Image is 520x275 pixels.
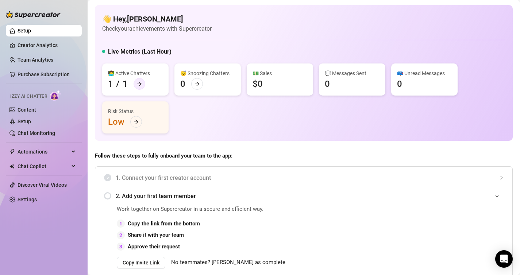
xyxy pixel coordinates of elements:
[495,194,499,198] span: expanded
[116,191,504,201] span: 2. Add your first team member
[50,90,61,101] img: AI Chatter
[117,205,339,214] span: Work together on Supercreator in a secure and efficient way.
[102,14,212,24] h4: 👋 Hey, [PERSON_NAME]
[6,11,61,18] img: logo-BBDzfeDw.svg
[9,149,15,155] span: thunderbolt
[18,119,31,124] a: Setup
[18,146,69,158] span: Automations
[397,78,402,90] div: 0
[253,69,307,77] div: 💵 Sales
[123,78,128,90] div: 1
[128,220,200,227] strong: Copy the link from the bottom
[253,78,263,90] div: $0
[117,243,125,251] div: 3
[18,182,67,188] a: Discover Viral Videos
[18,107,36,113] a: Content
[18,130,55,136] a: Chat Monitoring
[104,187,504,205] div: 2. Add your first team member
[18,28,31,34] a: Setup
[18,197,37,202] a: Settings
[180,78,185,90] div: 0
[117,257,165,268] button: Copy Invite Link
[18,57,53,63] a: Team Analytics
[117,231,125,239] div: 2
[116,173,504,182] span: 1. Connect your first creator account
[194,81,200,86] span: arrow-right
[128,243,180,250] strong: Approve their request
[499,175,504,180] span: collapsed
[10,93,47,100] span: Izzy AI Chatter
[171,258,285,267] span: No teammates? [PERSON_NAME] as complete
[134,119,139,124] span: arrow-right
[108,78,113,90] div: 1
[108,69,163,77] div: 👩‍💻 Active Chatters
[325,78,330,90] div: 0
[128,232,184,238] strong: Share it with your team
[18,71,70,77] a: Purchase Subscription
[325,69,380,77] div: 💬 Messages Sent
[180,69,235,77] div: 😴 Snoozing Chatters
[18,160,69,172] span: Chat Copilot
[123,260,159,266] span: Copy Invite Link
[104,169,504,187] div: 1. Connect your first creator account
[397,69,452,77] div: 📪 Unread Messages
[117,220,125,228] div: 1
[9,164,14,169] img: Chat Copilot
[102,24,212,33] article: Check your achievements with Supercreator
[495,250,513,268] div: Open Intercom Messenger
[18,39,76,51] a: Creator Analytics
[95,152,232,159] strong: Follow these steps to fully onboard your team to the app:
[108,47,172,56] h5: Live Metrics (Last Hour)
[108,107,163,115] div: Risk Status
[137,81,142,86] span: arrow-right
